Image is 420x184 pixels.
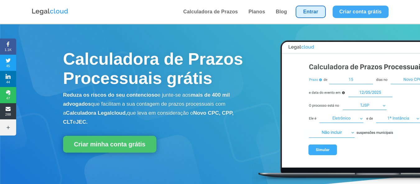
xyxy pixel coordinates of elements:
a: Criar minha conta grátis [63,136,156,153]
b: mais de 400 mil advogados [63,92,230,107]
b: Novo CPC, CPP, CLT [63,110,234,125]
p: e junte-se aos que facilitam a sua contagem de prazos processuais com a que leva em consideração o e [63,91,252,126]
a: Criar conta grátis [333,6,389,18]
b: JEC. [76,119,88,125]
b: Calculadora Legalcloud, [66,110,127,116]
a: Entrar [296,6,325,18]
span: Calculadora de Prazos Processuais grátis [63,49,243,87]
img: Logo da Legalcloud [31,8,69,16]
b: Reduza os riscos do seu contencioso [63,92,158,98]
